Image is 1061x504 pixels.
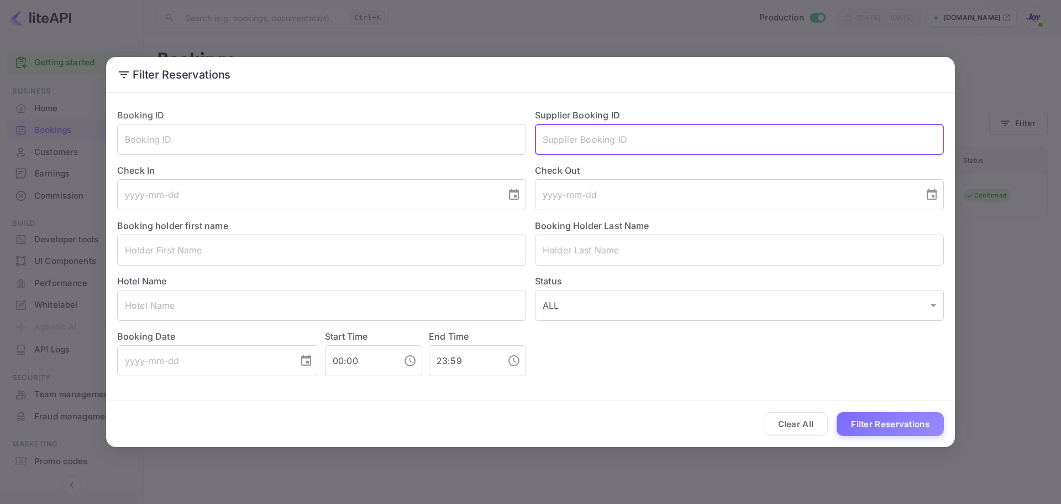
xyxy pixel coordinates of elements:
[117,164,526,177] label: Check In
[117,276,167,287] label: Hotel Name
[429,345,498,376] input: hh:mm
[535,290,944,321] div: ALL
[535,220,649,231] label: Booking Holder Last Name
[325,331,368,342] label: Start Time
[117,290,526,321] input: Hotel Name
[535,235,944,266] input: Holder Last Name
[535,110,620,121] label: Supplier Booking ID
[399,350,421,372] button: Choose time, selected time is 12:00 AM
[117,235,526,266] input: Holder First Name
[117,330,318,343] label: Booking Date
[764,412,828,436] button: Clear All
[503,184,525,206] button: Choose date
[535,164,944,177] label: Check Out
[295,350,317,372] button: Choose date
[503,350,525,372] button: Choose time, selected time is 11:59 PM
[837,412,944,436] button: Filter Reservations
[117,345,291,376] input: yyyy-mm-dd
[117,124,526,155] input: Booking ID
[429,331,469,342] label: End Time
[106,57,955,92] h2: Filter Reservations
[117,110,165,121] label: Booking ID
[921,184,943,206] button: Choose date
[117,220,228,231] label: Booking holder first name
[535,124,944,155] input: Supplier Booking ID
[325,345,395,376] input: hh:mm
[535,274,944,288] label: Status
[117,179,498,210] input: yyyy-mm-dd
[535,179,916,210] input: yyyy-mm-dd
